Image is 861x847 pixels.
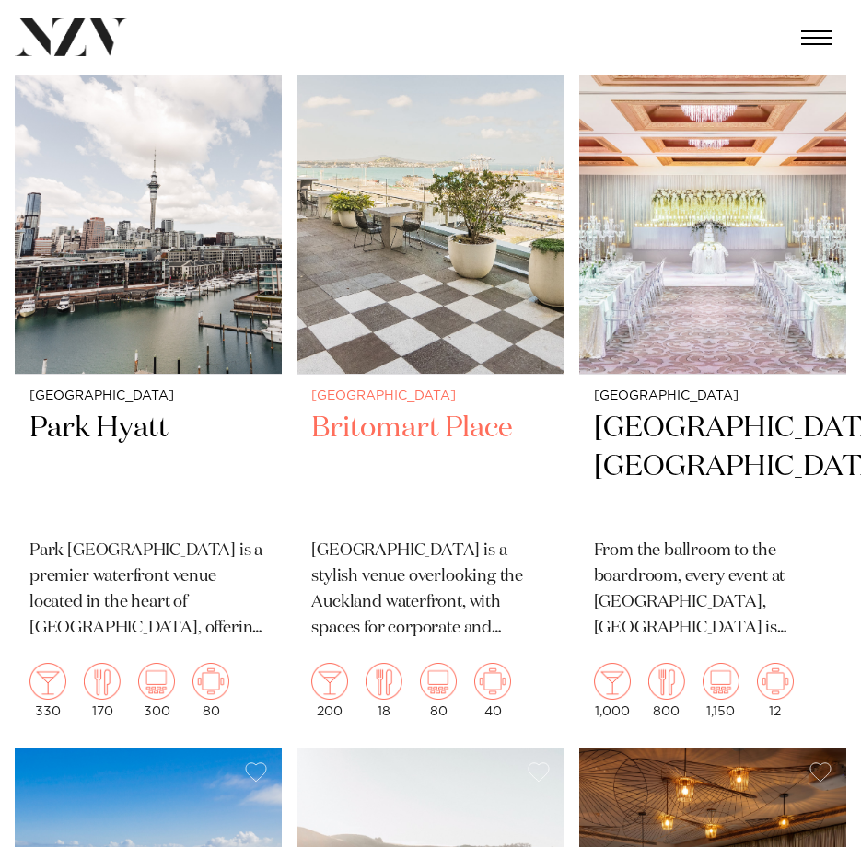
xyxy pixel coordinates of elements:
img: theatre.png [138,663,175,700]
img: dining.png [84,663,121,700]
img: nzv-logo.png [15,18,127,56]
img: cocktail.png [594,663,631,700]
div: 12 [757,663,794,718]
p: [GEOGRAPHIC_DATA] is a stylish venue overlooking the Auckland waterfront, with spaces for corpora... [311,539,549,642]
small: [GEOGRAPHIC_DATA] [311,389,549,403]
img: cocktail.png [311,663,348,700]
img: theatre.png [420,663,457,700]
div: 1,000 [594,663,631,718]
div: 200 [311,663,348,718]
h2: [GEOGRAPHIC_DATA], [GEOGRAPHIC_DATA] [594,410,832,524]
small: [GEOGRAPHIC_DATA] [29,389,267,403]
h2: Park Hyatt [29,410,267,524]
img: dining.png [366,663,402,700]
div: 1,150 [703,663,739,718]
h2: Britomart Place [311,410,549,524]
p: From the ballroom to the boardroom, every event at [GEOGRAPHIC_DATA], [GEOGRAPHIC_DATA] is distin... [594,539,832,642]
div: 80 [420,663,457,718]
div: 80 [192,663,229,718]
div: 18 [366,663,402,718]
img: theatre.png [703,663,739,700]
small: [GEOGRAPHIC_DATA] [594,389,832,403]
a: [GEOGRAPHIC_DATA] Britomart Place [GEOGRAPHIC_DATA] is a stylish venue overlooking the Auckland w... [297,16,564,734]
img: meeting.png [192,663,229,700]
p: Park [GEOGRAPHIC_DATA] is a premier waterfront venue located in the heart of [GEOGRAPHIC_DATA], o... [29,539,267,642]
img: meeting.png [757,663,794,700]
a: [GEOGRAPHIC_DATA] Park Hyatt Park [GEOGRAPHIC_DATA] is a premier waterfront venue located in the ... [15,16,282,734]
img: dining.png [648,663,685,700]
div: 330 [29,663,66,718]
div: 170 [84,663,121,718]
img: meeting.png [474,663,511,700]
div: 800 [648,663,685,718]
div: 300 [138,663,175,718]
img: cocktail.png [29,663,66,700]
div: 40 [474,663,511,718]
a: [GEOGRAPHIC_DATA] [GEOGRAPHIC_DATA], [GEOGRAPHIC_DATA] From the ballroom to the boardroom, every ... [579,16,846,734]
